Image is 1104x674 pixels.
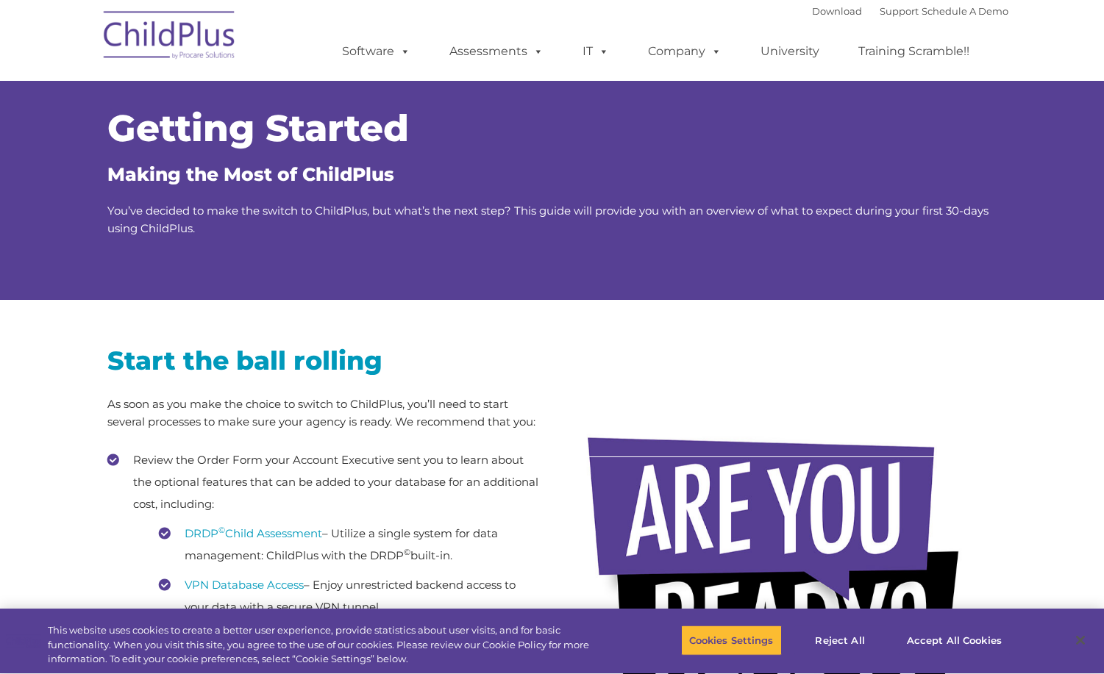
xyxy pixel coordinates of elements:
sup: © [218,525,225,535]
font: | [812,5,1008,17]
a: Software [327,37,425,66]
a: Schedule A Demo [922,5,1008,17]
h2: Start the ball rolling [107,344,541,377]
a: Training Scramble!! [844,37,984,66]
a: VPN Database Access [185,578,304,592]
span: Getting Started [107,106,409,151]
li: – Utilize a single system for data management: ChildPlus with the DRDP built-in. [159,523,541,567]
img: ChildPlus by Procare Solutions [96,1,243,74]
a: University [746,37,834,66]
sup: © [404,547,410,557]
a: Assessments [435,37,558,66]
a: Download [812,5,862,17]
span: Making the Most of ChildPlus [107,163,394,185]
a: DRDP©Child Assessment [185,526,322,540]
a: Company [633,37,736,66]
button: Reject All [794,625,886,656]
li: – Enjoy unrestricted backend access to your data with a secure VPN tunnel. [159,574,541,618]
a: IT [568,37,624,66]
button: Cookies Settings [681,625,782,656]
a: Support [880,5,919,17]
p: As soon as you make the choice to switch to ChildPlus, you’ll need to start several processes to ... [107,395,541,431]
button: Accept All Cookies [899,625,1010,656]
button: Close [1064,624,1097,656]
span: You’ve decided to make the switch to ChildPlus, but what’s the next step? This guide will provide... [107,204,989,235]
div: This website uses cookies to create a better user experience, provide statistics about user visit... [48,623,608,667]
